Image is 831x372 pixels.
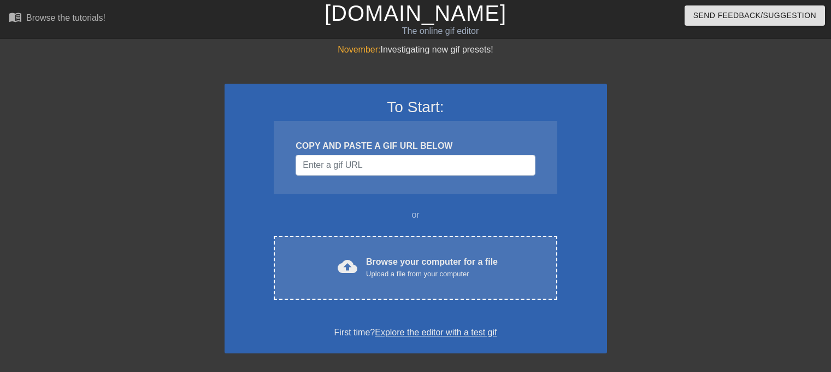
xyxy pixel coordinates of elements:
h3: To Start: [239,98,593,117]
div: Investigating new gif presets! [225,43,607,56]
span: Send Feedback/Suggestion [693,9,816,22]
span: November: [338,45,380,54]
div: Browse your computer for a file [366,255,498,280]
div: COPY AND PASTE A GIF URL BELOW [296,139,535,153]
div: Browse the tutorials! [26,13,105,22]
a: Explore the editor with a test gif [375,328,497,337]
span: cloud_upload [338,257,357,276]
div: or [253,208,579,222]
a: [DOMAIN_NAME] [325,1,506,25]
span: menu_book [9,10,22,24]
div: First time? [239,326,593,339]
a: Browse the tutorials! [9,10,105,27]
div: Upload a file from your computer [366,269,498,280]
input: Username [296,155,535,176]
div: The online gif editor [282,25,598,38]
button: Send Feedback/Suggestion [685,5,825,26]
